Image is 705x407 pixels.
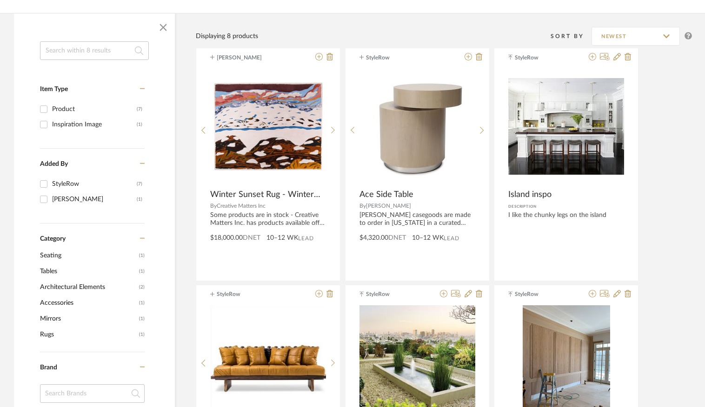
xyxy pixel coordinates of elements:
[508,78,624,174] img: Island inspo
[40,263,137,279] span: Tables
[52,102,137,117] div: Product
[40,384,145,403] input: Search Brands
[52,192,137,207] div: [PERSON_NAME]
[298,235,314,242] span: Lead
[266,233,298,243] span: 10–12 WK
[366,68,469,184] img: Ace Side Table
[40,235,66,243] span: Category
[210,190,322,200] span: Winter Sunset Rug - Winter Sunset
[551,32,592,41] div: Sort By
[196,31,258,41] div: Displaying 8 products
[444,235,459,242] span: Lead
[217,53,275,62] span: [PERSON_NAME]
[154,18,173,37] button: Close
[139,311,145,326] span: (1)
[359,211,475,227] div: [PERSON_NAME] casegoods are made to order in [US_STATE] in a curated range of hand-applied finish...
[40,311,137,327] span: Mirrors
[139,248,145,263] span: (1)
[139,264,145,279] span: (1)
[40,364,57,371] span: Brand
[508,211,624,234] div: I like the chunky legs on the island
[139,295,145,310] span: (1)
[366,203,411,209] span: [PERSON_NAME]
[366,290,425,298] span: StyleRow
[40,327,137,342] span: Rugs
[515,290,573,298] span: StyleRow
[40,41,149,60] input: Search within 8 results
[359,203,366,209] span: By
[210,235,243,241] span: $18,000.00
[412,233,444,243] span: 10–12 WK
[137,192,142,207] div: (1)
[137,117,142,132] div: (1)
[359,235,388,241] span: $4,320.00
[52,177,137,191] div: StyleRow
[40,295,137,311] span: Accessories
[211,68,326,184] div: 0
[243,235,260,241] span: DNET
[137,102,142,117] div: (7)
[40,279,137,295] span: Architectural Elements
[52,117,137,132] div: Inspiration Image
[139,327,145,342] span: (1)
[210,211,326,227] div: Some products are in stock - Creative Matters Inc. has products available off the showroom floor....
[359,68,475,184] div: 0
[211,81,326,171] img: Winter Sunset Rug
[40,86,68,92] span: Item Type
[515,53,573,62] span: StyleRow
[359,190,413,200] span: Ace Side Table
[40,161,68,167] span: Added By
[137,177,142,191] div: (7)
[508,190,552,200] span: Island inspo
[388,235,406,241] span: DNET
[217,203,266,209] span: Creative Matters Inc
[40,248,137,263] span: Seating
[210,203,217,209] span: By
[139,280,145,295] span: (2)
[508,202,624,211] div: Description
[366,53,425,62] span: StyleRow
[217,290,275,298] span: StyleRow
